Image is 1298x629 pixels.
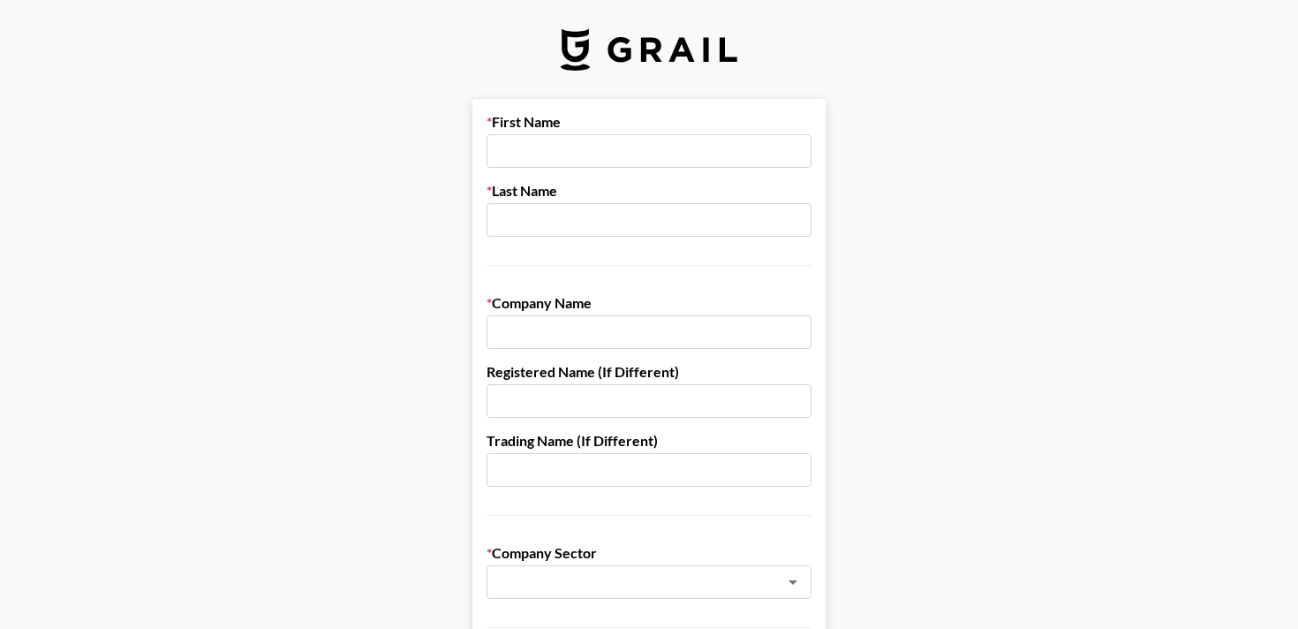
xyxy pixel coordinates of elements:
img: Grail Talent Logo [561,28,737,71]
label: Registered Name (If Different) [487,363,811,381]
label: Company Name [487,294,811,312]
label: Company Sector [487,544,811,562]
label: Trading Name (If Different) [487,432,811,450]
button: Open [781,570,805,595]
label: First Name [487,113,811,131]
label: Last Name [487,182,811,200]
